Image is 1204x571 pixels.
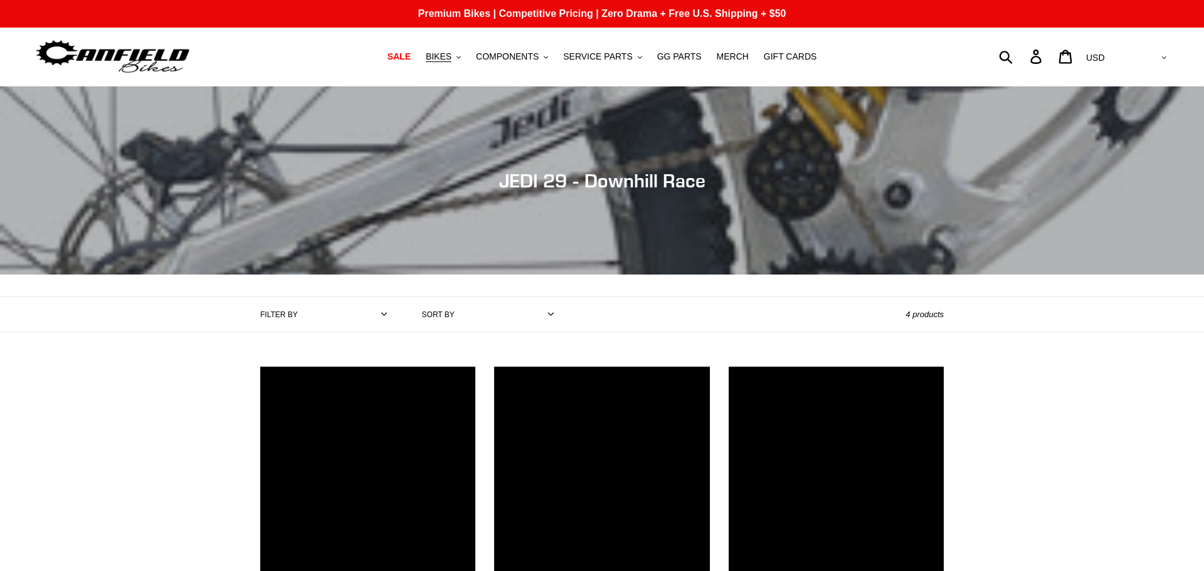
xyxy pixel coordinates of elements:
[499,169,705,192] span: JEDI 29 - Downhill Race
[388,51,411,62] span: SALE
[426,51,451,62] span: BIKES
[758,48,823,65] a: GIFT CARDS
[260,309,298,320] label: Filter by
[557,48,648,65] button: SERVICE PARTS
[563,51,632,62] span: SERVICE PARTS
[657,51,702,62] span: GG PARTS
[476,51,539,62] span: COMPONENTS
[764,51,817,62] span: GIFT CARDS
[906,310,944,319] span: 4 products
[710,48,755,65] a: MERCH
[717,51,749,62] span: MERCH
[651,48,708,65] a: GG PARTS
[1006,43,1038,70] input: Search
[34,37,191,76] img: Canfield Bikes
[470,48,554,65] button: COMPONENTS
[422,309,455,320] label: Sort by
[381,48,417,65] a: SALE
[420,48,467,65] button: BIKES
